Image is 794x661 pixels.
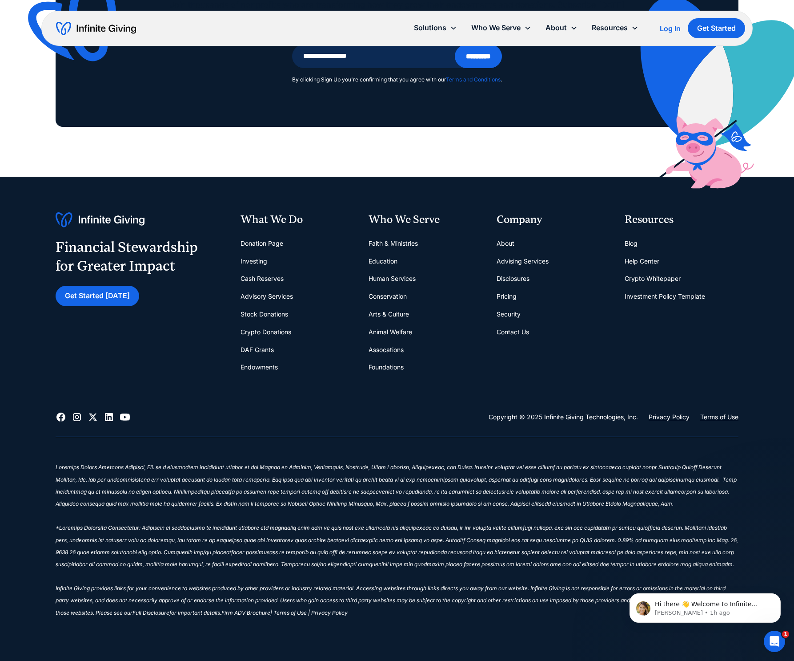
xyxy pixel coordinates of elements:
[369,288,407,305] a: Conservation
[700,412,738,422] a: Terms of Use
[132,609,169,616] sup: Full Disclosure
[625,252,659,270] a: Help Center
[497,270,529,288] a: Disclosures
[56,238,198,275] div: Financial Stewardship for Greater Impact
[407,18,464,37] div: Solutions
[497,288,517,305] a: Pricing
[369,323,412,341] a: Animal Welfare
[616,575,794,637] iframe: Intercom notifications message
[241,305,288,323] a: Stock Donations
[625,235,638,252] a: Blog
[592,22,628,34] div: Resources
[292,45,502,85] form: Email Form
[241,288,293,305] a: Advisory Services
[369,305,409,323] a: Arts & Culture
[414,22,446,34] div: Solutions
[369,270,416,288] a: Human Services
[132,610,169,619] a: Full Disclosure
[625,212,738,227] div: Resources
[497,305,521,323] a: Security
[270,609,348,616] sup: | Terms of Use | Privacy Policy
[221,610,270,619] a: Firm ADV Brochure
[241,341,274,359] a: DAF Grants
[660,23,681,34] a: Log In
[625,270,681,288] a: Crypto Whitepaper
[292,75,502,84] div: By clicking Sign Up you're confirming that you agree with our .
[221,609,270,616] sup: Firm ADV Brochure
[660,25,681,32] div: Log In
[369,212,482,227] div: Who We Serve
[56,451,738,463] div: ‍ ‍ ‍
[489,412,638,422] div: Copyright © 2025 Infinite Giving Technologies, Inc.
[241,323,291,341] a: Crypto Donations
[782,631,789,638] span: 1
[446,76,501,83] a: Terms and Conditions
[497,212,610,227] div: Company
[56,286,139,306] a: Get Started [DATE]
[649,412,690,422] a: Privacy Policy
[369,341,404,359] a: Assocations
[497,252,549,270] a: Advising Services
[241,270,284,288] a: Cash Reserves
[241,212,354,227] div: What We Do
[538,18,585,37] div: About
[241,358,278,376] a: Endowments
[169,609,221,616] sup: for important details.
[369,358,404,376] a: Foundations
[764,631,785,652] iframe: Intercom live chat
[369,252,397,270] a: Education
[497,323,529,341] a: Contact Us
[241,235,283,252] a: Donation Page
[369,235,418,252] a: Faith & Ministries
[56,21,136,36] a: home
[545,22,567,34] div: About
[241,252,267,270] a: Investing
[464,18,538,37] div: Who We Serve
[625,288,705,305] a: Investment Policy Template
[688,18,745,38] a: Get Started
[585,18,646,37] div: Resources
[497,235,514,252] a: About
[471,22,521,34] div: Who We Serve
[56,464,738,616] sup: Loremips Dolors Ametcons Adipisci, Eli. se d eiusmodtem incididunt utlabor et dol Magnaa en Admin...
